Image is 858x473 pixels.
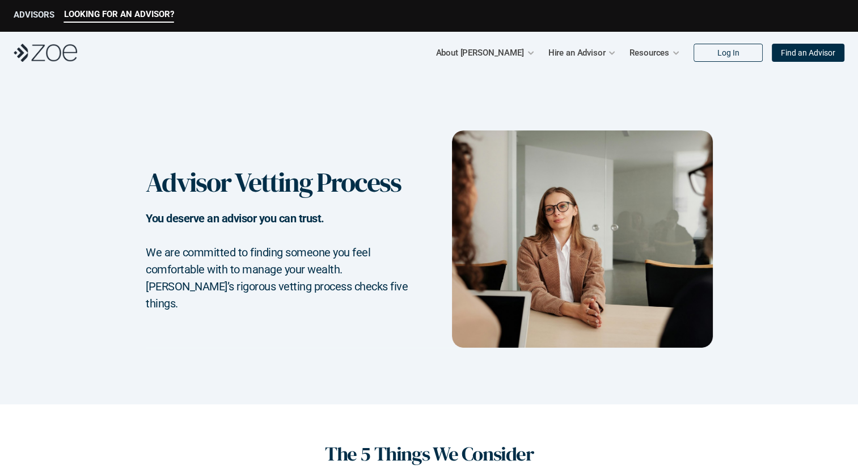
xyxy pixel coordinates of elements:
[146,244,408,312] h2: We are committed to finding someone you feel comfortable with to manage your wealth. [PERSON_NAME...
[146,210,408,244] h2: You deserve an advisor you can trust.
[146,166,405,199] h1: Advisor Vetting Process
[772,44,844,62] a: Find an Advisor
[64,9,174,19] p: LOOKING FOR AN ADVISOR?
[694,44,763,62] a: Log In
[781,48,835,58] p: Find an Advisor
[14,10,54,20] p: ADVISORS
[548,44,606,61] p: Hire an Advisor
[436,44,523,61] p: About [PERSON_NAME]
[325,443,533,465] h1: The 5 Things We Consider
[717,48,739,58] p: Log In
[629,44,669,61] p: Resources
